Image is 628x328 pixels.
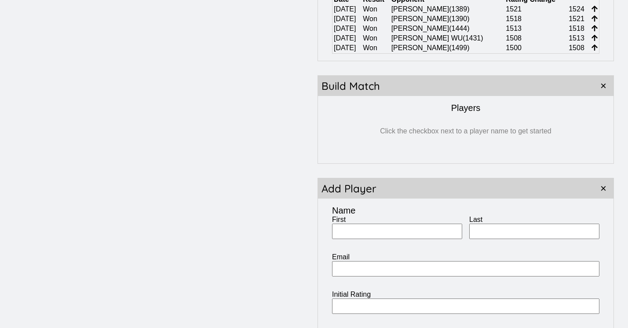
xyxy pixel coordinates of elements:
[332,291,599,299] label: Initial Rating
[568,5,588,14] td: 1524
[593,76,613,96] button: ×
[362,44,390,52] td: Won
[333,34,361,43] td: [DATE]
[505,44,567,52] td: 1500
[333,24,361,33] td: [DATE]
[391,34,505,43] td: [PERSON_NAME] WU ( 1431 )
[333,5,361,14] td: [DATE]
[318,76,383,96] h3: Build Match
[505,24,567,33] td: 1513
[568,44,588,52] td: 1508
[391,15,505,23] td: [PERSON_NAME] ( 1390 )
[362,34,390,43] td: Won
[568,24,588,33] td: 1518
[362,24,390,33] td: Won
[333,44,361,52] td: [DATE]
[332,253,599,261] label: Email
[391,24,505,33] td: [PERSON_NAME] ( 1444 )
[568,34,588,43] td: 1513
[568,15,588,23] td: 1521
[391,44,505,52] td: [PERSON_NAME] ( 1499 )
[505,34,567,43] td: 1508
[451,103,481,113] legend: Players
[362,15,390,23] td: Won
[332,206,355,216] legend: Name
[332,127,599,135] div: Click the checkbox next to a player name to get started
[469,216,599,224] label: Last
[333,15,361,23] td: [DATE]
[318,178,380,199] h3: Add Player
[362,5,390,14] td: Won
[391,5,505,14] td: [PERSON_NAME] ( 1389 )
[505,5,567,14] td: 1521
[332,216,462,224] label: First
[593,178,613,199] button: ×
[505,15,567,23] td: 1518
